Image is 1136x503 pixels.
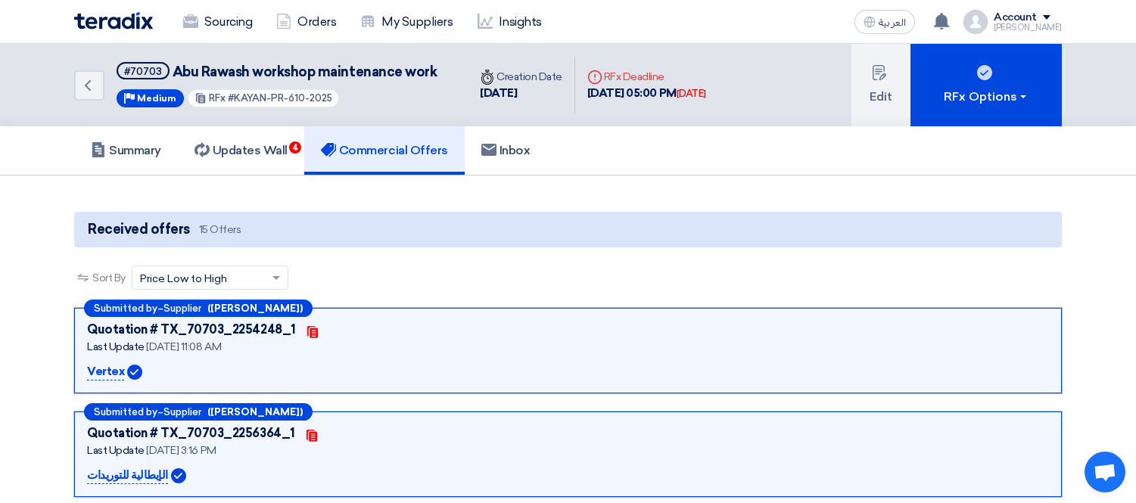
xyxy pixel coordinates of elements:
div: [PERSON_NAME] [994,23,1062,32]
button: RFx Options [910,44,1062,126]
div: Creation Date [480,69,562,85]
img: profile_test.png [963,10,988,34]
div: RFx Deadline [587,69,706,85]
span: Last Update [87,340,145,353]
span: #KAYAN-PR-610-2025 [228,92,332,104]
div: – [84,403,313,421]
a: My Suppliers [348,5,465,39]
span: Sort By [92,270,126,286]
img: Verified Account [127,365,142,380]
div: – [84,300,313,317]
div: RFx Options [944,88,1029,106]
a: Insights [465,5,554,39]
h5: Inbox [481,143,531,158]
span: Supplier [163,303,201,313]
h5: Abu Rawash workshop maintenance work [117,62,437,81]
span: Abu Rawash workshop maintenance work [173,64,437,80]
div: Quotation # TX_70703_2254248_1 [87,321,296,339]
h5: Commercial Offers [321,143,448,158]
a: Open chat [1085,452,1125,492]
a: Inbox [465,126,547,175]
b: ([PERSON_NAME]) [207,407,303,417]
span: [DATE] 3:16 PM [146,444,216,457]
span: Received offers [88,219,190,240]
a: Sourcing [171,5,264,39]
a: Updates Wall4 [178,126,304,175]
img: Verified Account [171,468,186,483]
div: #70703 [124,67,162,76]
span: Supplier [163,407,201,417]
span: RFx [209,92,226,104]
p: Vertex [87,363,124,381]
button: Edit [851,44,910,126]
div: Quotation # TX_70703_2256364_1 [87,424,295,442]
span: 15 Offers [199,222,241,237]
span: [DATE] 11:08 AM [146,340,221,353]
a: Orders [264,5,348,39]
div: [DATE] [677,86,706,101]
span: Submitted by [94,407,157,417]
button: العربية [854,10,915,34]
h5: Summary [91,143,161,158]
a: Commercial Offers [304,126,465,175]
span: Submitted by [94,303,157,313]
img: Teradix logo [74,12,153,29]
a: Summary [74,126,178,175]
b: ([PERSON_NAME]) [207,303,303,313]
div: [DATE] 05:00 PM [587,85,706,102]
span: Last Update [87,444,145,457]
span: العربية [879,17,906,28]
span: Price Low to High [140,271,227,287]
p: الإيطالية للتوريدات [87,467,168,485]
h5: Updates Wall [195,143,288,158]
div: Account [994,11,1037,24]
div: [DATE] [480,85,562,102]
span: 4 [289,141,301,154]
span: Medium [137,93,176,104]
